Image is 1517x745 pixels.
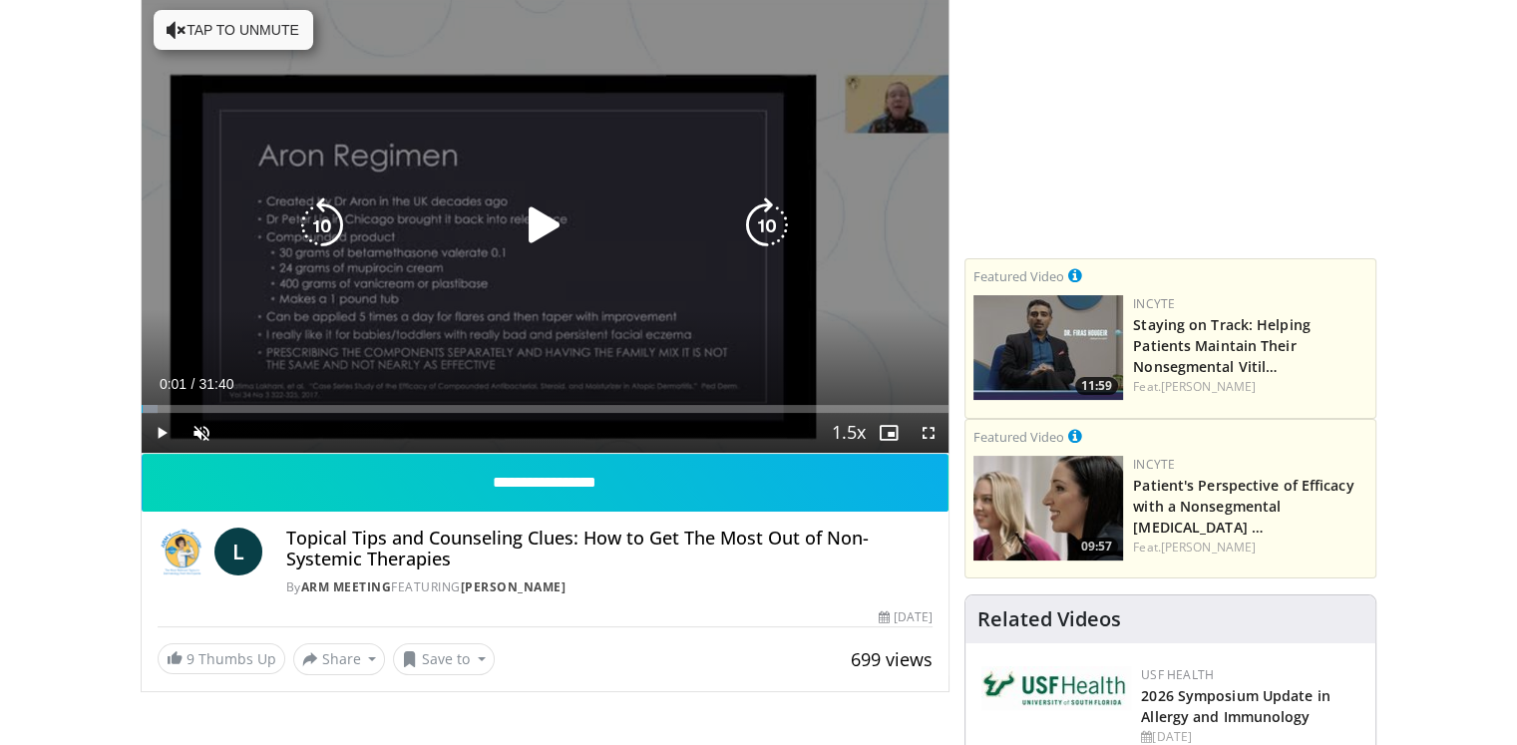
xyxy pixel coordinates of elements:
div: Progress Bar [142,405,949,413]
img: fe0751a3-754b-4fa7-bfe3-852521745b57.png.150x105_q85_crop-smart_upscale.jpg [973,295,1123,400]
a: [PERSON_NAME] [1161,378,1256,395]
h4: Related Videos [977,607,1121,631]
img: ARM Meeting [158,528,206,575]
button: Tap to unmute [154,10,313,50]
a: 9 Thumbs Up [158,643,285,674]
a: L [214,528,262,575]
a: Incyte [1133,456,1175,473]
a: [PERSON_NAME] [461,578,567,595]
a: Patient's Perspective of Efficacy with a Nonsegmental [MEDICAL_DATA] … [1133,476,1353,537]
span: / [191,376,195,392]
span: 699 views [851,647,933,671]
span: 09:57 [1075,538,1118,556]
span: 9 [187,649,194,668]
a: [PERSON_NAME] [1161,539,1256,556]
a: USF Health [1141,666,1214,683]
a: Incyte [1133,295,1175,312]
div: Feat. [1133,378,1367,396]
a: 2026 Symposium Update in Allergy and Immunology [1141,686,1329,726]
button: Enable picture-in-picture mode [869,413,909,453]
button: Fullscreen [909,413,948,453]
div: Feat. [1133,539,1367,557]
a: ARM Meeting [301,578,392,595]
button: Save to [393,643,495,675]
a: 09:57 [973,456,1123,560]
span: 11:59 [1075,377,1118,395]
img: 6ba8804a-8538-4002-95e7-a8f8012d4a11.png.150x105_q85_autocrop_double_scale_upscale_version-0.2.jpg [981,666,1131,710]
div: By FEATURING [286,578,933,596]
a: Staying on Track: Helping Patients Maintain Their Nonsegmental Vitil… [1133,315,1311,376]
button: Unmute [182,413,221,453]
button: Playback Rate [829,413,869,453]
span: 0:01 [160,376,187,392]
small: Featured Video [973,267,1064,285]
button: Play [142,413,182,453]
button: Share [293,643,386,675]
a: 11:59 [973,295,1123,400]
img: 2c48d197-61e9-423b-8908-6c4d7e1deb64.png.150x105_q85_crop-smart_upscale.jpg [973,456,1123,560]
h4: Topical Tips and Counseling Clues: How to Get The Most Out of Non-Systemic Therapies [286,528,933,570]
small: Featured Video [973,428,1064,446]
div: [DATE] [879,608,933,626]
span: 31:40 [198,376,233,392]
